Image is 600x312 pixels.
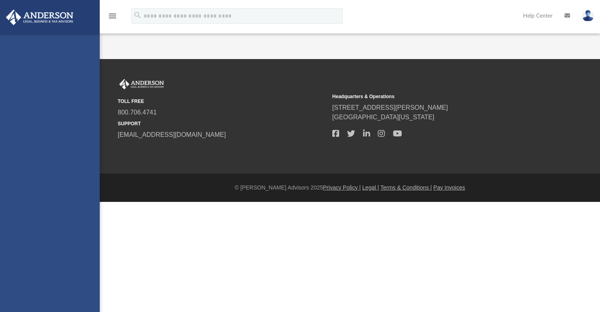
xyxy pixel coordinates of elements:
small: SUPPORT [118,120,327,127]
a: Terms & Conditions | [381,184,432,191]
a: Pay Invoices [433,184,465,191]
small: TOLL FREE [118,98,327,105]
a: [GEOGRAPHIC_DATA][US_STATE] [332,114,434,120]
div: © [PERSON_NAME] Advisors 2025 [100,184,600,192]
a: Legal | [362,184,379,191]
img: Anderson Advisors Platinum Portal [4,10,76,25]
a: [EMAIL_ADDRESS][DOMAIN_NAME] [118,131,226,138]
img: Anderson Advisors Platinum Portal [118,79,166,89]
a: Privacy Policy | [323,184,361,191]
i: menu [108,11,117,21]
img: User Pic [582,10,594,22]
a: menu [108,15,117,21]
small: Headquarters & Operations [332,93,541,100]
i: search [133,11,142,20]
a: 800.706.4741 [118,109,157,116]
a: [STREET_ADDRESS][PERSON_NAME] [332,104,448,111]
